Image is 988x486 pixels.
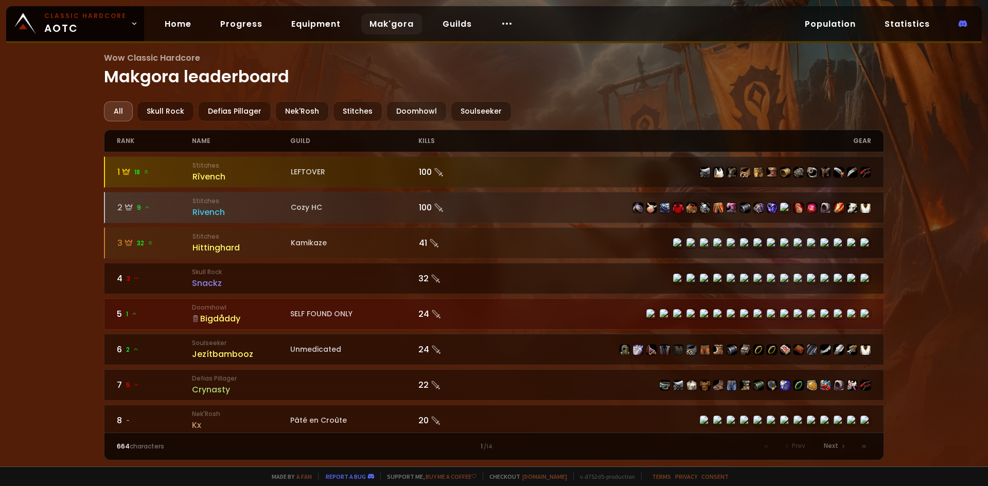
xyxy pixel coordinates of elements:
small: Stitches [192,232,291,241]
span: Checkout [483,473,567,480]
img: item-15411 [633,345,643,355]
small: / 14 [484,443,492,451]
div: Hittinghard [192,241,291,254]
div: name [192,130,290,152]
a: 118 StitchesRîvenchLEFTOVER100 item-1769item-5107item-3313item-14113item-5327item-11853item-14160... [104,156,885,188]
small: Skull Rock [192,267,290,277]
img: item-6468 [713,380,724,390]
div: 4 [117,272,192,285]
img: item-14637 [673,345,683,355]
img: item-1769 [700,167,710,177]
a: 29StitchesRivenchCozy HC100 item-22267item-22403item-16797item-2575item-19682item-13956item-19683... [104,192,885,223]
img: item-209611 [807,380,817,390]
img: item-5107 [713,167,724,177]
small: Defias Pillager [192,374,290,383]
img: item-10410 [727,380,737,390]
img: item-6469 [860,167,871,177]
img: item-19120 [780,345,790,355]
div: Pâté en Croûte [290,415,418,426]
img: item-12963 [700,345,710,355]
div: All [104,101,133,121]
div: Nek'Rosh [275,101,329,121]
div: 5 [117,308,192,320]
img: item-16712 [740,345,750,355]
img: item-22268 [793,203,804,213]
img: item-18103 [767,203,777,213]
img: item-13358 [646,345,657,355]
img: item-5327 [753,167,764,177]
div: Unmedicated [290,344,418,355]
a: Consent [701,473,729,480]
div: kills [418,130,494,152]
a: Population [797,13,864,34]
div: 24 [418,308,494,320]
div: Snackz [192,277,290,290]
a: 75 Defias PillagerCrynasty22 item-4385item-10657item-148item-2041item-6468item-10410item-1121item... [104,369,885,401]
span: Made by [266,473,312,480]
span: Support me, [380,473,477,480]
img: item-2041 [700,380,710,390]
div: Doomhowl [386,101,447,121]
div: 41 [419,237,495,249]
img: item-19684 [727,203,737,213]
div: SELF FOUND ONLY [290,309,418,319]
div: 3 [117,237,193,249]
span: Next [824,441,838,451]
div: rank [117,130,192,152]
a: Report a bug [326,473,366,480]
a: Buy me a coffee [426,473,477,480]
div: Kamikaze [291,238,419,248]
img: item-2933 [780,380,790,390]
span: Prev [792,441,805,451]
a: 332 StitchesHittinghardKamikaze41 item-15338item-10399item-4249item-4831item-6557item-15331item-1... [104,227,885,259]
div: 6 [117,343,192,356]
a: Guilds [434,13,480,34]
img: item-3313 [727,167,737,177]
img: item-14331 [820,203,831,213]
a: 51DoomhowlBigdåddySELF FOUND ONLY24 item-10588item-13088item-10774item-4119item-13117item-15157it... [104,298,885,330]
img: item-4381 [820,380,831,390]
div: 100 [419,166,495,178]
a: Equipment [283,13,349,34]
small: Stitches [192,196,291,206]
img: item-890 [847,380,857,390]
span: Wow Classic Hardcore [104,51,885,64]
span: AOTC [44,11,127,36]
div: 22 [418,379,494,391]
img: item-19683 [713,203,724,213]
div: 20 [418,414,494,427]
img: item-148 [686,380,697,390]
img: item-20036 [807,203,817,213]
img: item-2105 [660,345,670,355]
a: Statistics [876,13,938,34]
img: item-15331 [753,380,764,390]
img: item-22403 [646,203,657,213]
img: item-13956 [700,203,710,213]
div: Rîvench [192,170,291,183]
span: 664 [117,442,130,451]
div: Cozy HC [291,202,419,213]
a: Classic HardcoreAOTC [6,6,144,41]
img: item-6469 [860,380,871,390]
div: Soulseeker [451,101,511,121]
div: gear [494,130,871,152]
img: item-5976 [860,203,871,213]
a: 43 Skull RockSnackz32 item-10502item-12047item-14182item-9791item-6611item-9797item-6612item-6613... [104,263,885,294]
img: item-13938 [847,203,857,213]
a: Progress [212,13,271,34]
a: 8-Nek'RoshKxPâté en Croûte20 item-15513item-6125item-2870item-6398item-14727item-6590item-15535it... [104,405,885,436]
span: 18 [134,168,149,177]
img: item-6448 [847,167,857,177]
a: Privacy [675,473,697,480]
img: item-16801 [753,203,764,213]
div: characters [117,442,306,451]
div: Crynasty [192,383,290,396]
img: item-16713 [686,345,697,355]
span: 1 [126,310,137,319]
img: item-1121 [740,380,750,390]
img: item-5351 [807,167,817,177]
a: [DOMAIN_NAME] [522,473,567,480]
img: item-2575 [673,203,683,213]
img: item-16711 [713,345,724,355]
img: item-14160 [780,167,790,177]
